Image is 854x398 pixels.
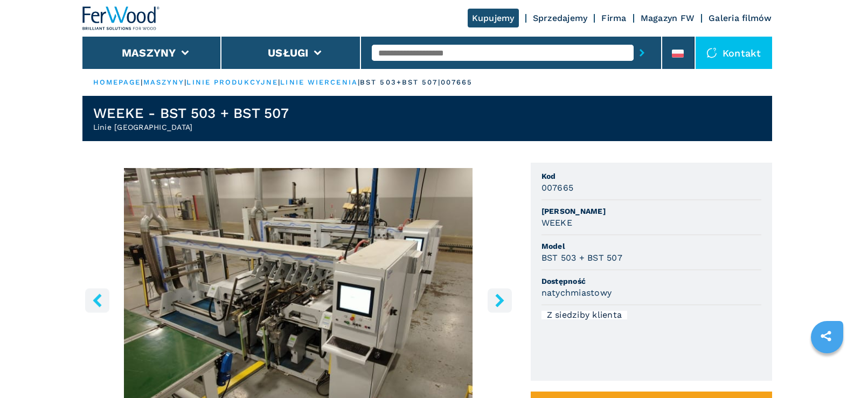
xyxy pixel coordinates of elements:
span: Kod [541,171,761,181]
div: Kontakt [696,37,772,69]
h1: WEEKE - BST 503 + BST 507 [93,104,289,122]
span: [PERSON_NAME] [541,206,761,217]
h3: natychmiastowy [541,287,612,299]
a: Galeria filmów [709,13,772,23]
span: Dostępność [541,276,761,287]
h3: WEEKE [541,217,572,229]
a: linie produkcyjne [186,78,278,86]
img: Ferwood [82,6,160,30]
span: | [278,78,280,86]
span: Model [541,241,761,252]
button: left-button [85,288,109,312]
a: Sprzedajemy [533,13,588,23]
button: Usługi [268,46,309,59]
button: Maszyny [122,46,176,59]
h3: BST 503 + BST 507 [541,252,622,264]
button: submit-button [634,40,650,65]
a: sharethis [813,323,839,350]
h2: Linie [GEOGRAPHIC_DATA] [93,122,289,132]
iframe: Chat [808,350,846,390]
a: Kupujemy [468,9,519,27]
span: | [358,78,360,86]
img: Kontakt [706,47,717,58]
a: maszyny [143,78,185,86]
span: | [141,78,143,86]
span: | [184,78,186,86]
h3: 007665 [541,181,574,194]
a: Magazyn FW [641,13,695,23]
a: linie wiercenia [280,78,358,86]
a: Firma [601,13,626,23]
p: 007665 [441,78,473,87]
button: right-button [488,288,512,312]
a: HOMEPAGE [93,78,141,86]
div: Z siedziby klienta [541,311,628,319]
p: bst 503+bst 507 | [360,78,441,87]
